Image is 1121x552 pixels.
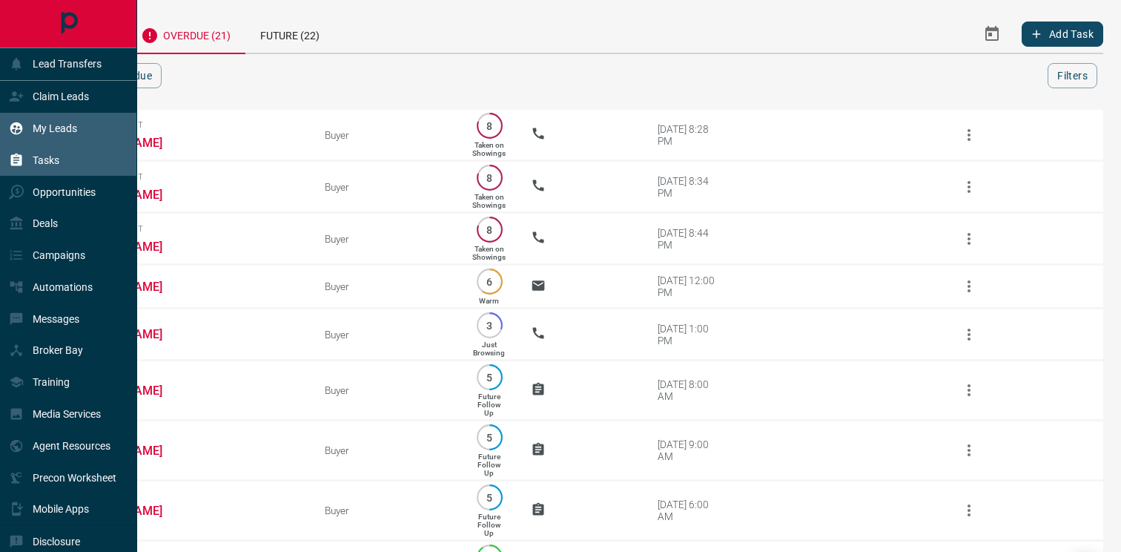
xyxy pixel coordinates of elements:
button: Add Task [1022,22,1103,47]
p: Future Follow Up [477,392,500,417]
p: 8 [484,172,495,183]
div: [DATE] 6:00 AM [658,499,721,522]
p: 5 [484,372,495,383]
p: Just Browsing [473,341,505,357]
div: [DATE] 8:28 PM [658,123,721,147]
div: Buyer [325,384,448,396]
span: Viewing Request [73,120,302,130]
p: 3 [484,320,495,331]
p: 5 [484,432,495,443]
span: Viewing Request [73,172,302,182]
div: Overdue (21) [126,15,245,54]
p: Future Follow Up [477,453,500,477]
div: [DATE] 8:34 PM [658,175,721,199]
div: Buyer [325,129,448,141]
div: [DATE] 8:00 AM [658,378,721,402]
p: Future Follow Up [477,513,500,537]
div: Buyer [325,181,448,193]
div: [DATE] 9:00 AM [658,438,721,462]
div: [DATE] 8:44 PM [658,227,721,251]
p: 6 [484,276,495,287]
div: Buyer [325,444,448,456]
div: Buyer [325,233,448,245]
div: Buyer [325,505,448,516]
p: Warm [479,297,499,305]
p: 8 [484,224,495,235]
p: Taken on Showings [472,245,506,261]
button: Select Date Range [974,16,1010,52]
div: [DATE] 12:00 PM [658,275,721,298]
div: Buyer [325,329,448,341]
div: Buyer [325,280,448,292]
div: [DATE] 1:00 PM [658,323,721,346]
span: Viewing Request [73,224,302,234]
button: Filters [1048,63,1097,88]
p: 8 [484,120,495,131]
p: Taken on Showings [472,193,506,209]
p: Taken on Showings [472,141,506,157]
p: 5 [484,492,495,503]
div: Future (22) [245,15,334,53]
